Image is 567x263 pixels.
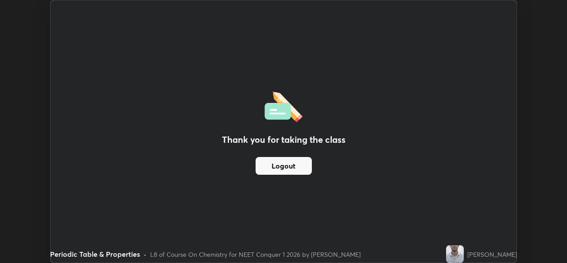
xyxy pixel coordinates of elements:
[446,245,464,263] img: 2eead3d6ebe843eca3e3ea8781139854.jpg
[467,250,517,259] div: [PERSON_NAME]
[150,250,361,259] div: L8 of Course On Chemistry for NEET Conquer 1 2026 by [PERSON_NAME]
[50,249,140,259] div: Periodic Table & Properties
[144,250,147,259] div: •
[256,157,312,175] button: Logout
[264,89,303,122] img: offlineFeedback.1438e8b3.svg
[222,133,346,146] h2: Thank you for taking the class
